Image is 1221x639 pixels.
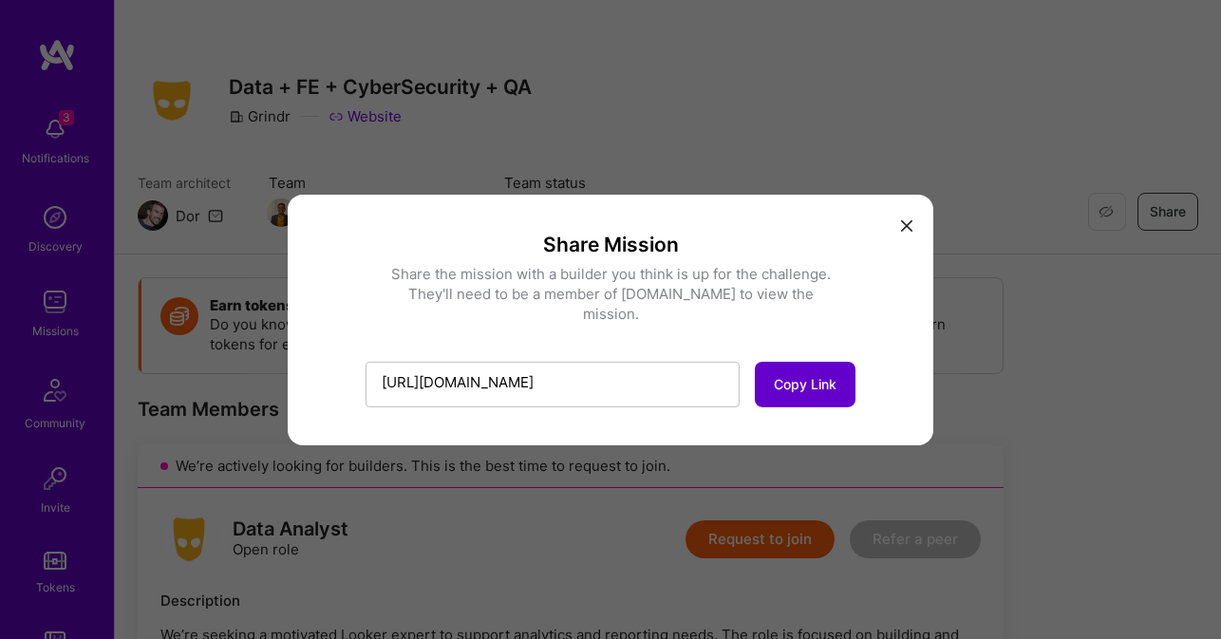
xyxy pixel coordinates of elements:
[366,362,740,407] div: [URL][DOMAIN_NAME]
[387,264,834,324] p: Share the mission with a builder you think is up for the challenge. They'll need to be a member o...
[774,375,836,394] span: Copy Link
[288,194,933,444] div: modal
[901,220,912,232] i: icon Close
[755,362,855,407] button: Copy Link
[543,232,679,255] h3: Share Mission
